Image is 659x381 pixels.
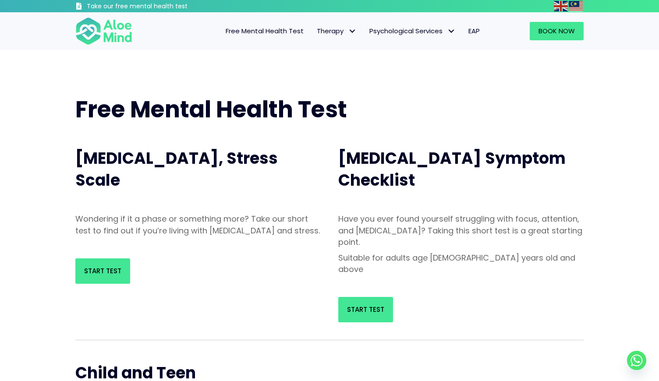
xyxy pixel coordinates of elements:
span: Start Test [84,266,121,275]
span: [MEDICAL_DATA] Symptom Checklist [338,147,566,191]
a: EAP [462,22,486,40]
a: Book Now [530,22,584,40]
span: Psychological Services [369,26,455,35]
p: Have you ever found yourself struggling with focus, attention, and [MEDICAL_DATA]? Taking this sh... [338,213,584,247]
h3: Take our free mental health test [87,2,234,11]
span: Therapy [317,26,356,35]
span: Free Mental Health Test [75,93,347,125]
span: Book Now [539,26,575,35]
span: Free Mental Health Test [226,26,304,35]
img: ms [569,1,583,11]
img: en [554,1,568,11]
a: English [554,1,569,11]
a: Start Test [75,258,130,284]
span: [MEDICAL_DATA], Stress Scale [75,147,278,191]
span: Psychological Services: submenu [445,25,457,38]
a: TherapyTherapy: submenu [310,22,363,40]
a: Free Mental Health Test [219,22,310,40]
span: Start Test [347,305,384,314]
img: Aloe mind Logo [75,17,132,46]
span: Therapy: submenu [346,25,358,38]
a: Malay [569,1,584,11]
nav: Menu [144,22,486,40]
span: EAP [468,26,480,35]
a: Take our free mental health test [75,2,234,12]
a: Psychological ServicesPsychological Services: submenu [363,22,462,40]
p: Suitable for adults age [DEMOGRAPHIC_DATA] years old and above [338,252,584,275]
p: Wondering if it a phase or something more? Take our short test to find out if you’re living with ... [75,213,321,236]
a: Whatsapp [627,351,646,370]
a: Start Test [338,297,393,322]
